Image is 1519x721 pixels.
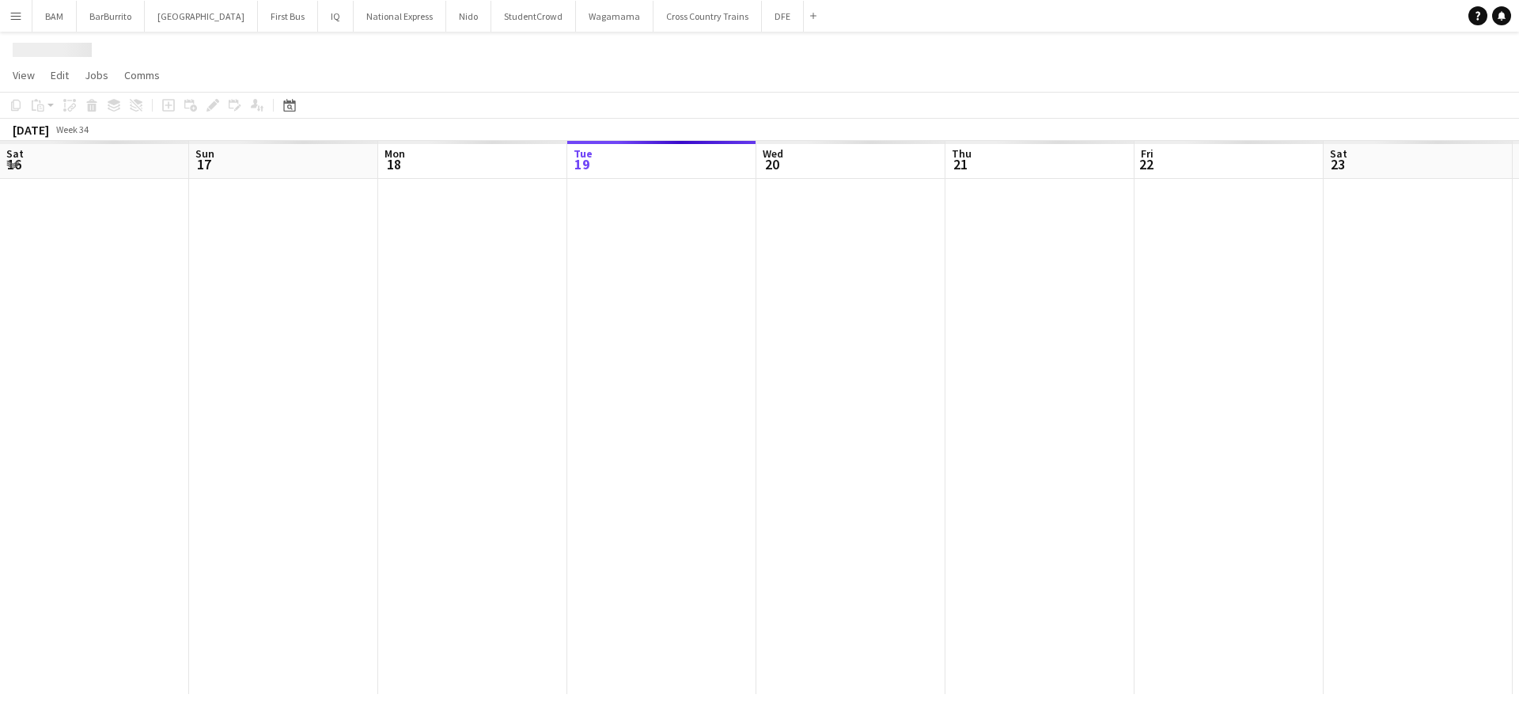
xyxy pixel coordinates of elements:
button: Wagamama [576,1,653,32]
div: [DATE] [13,122,49,138]
span: 21 [949,155,972,173]
span: 18 [382,155,405,173]
a: Comms [118,65,166,85]
span: 23 [1328,155,1347,173]
button: BarBurrito [77,1,145,32]
span: Mon [384,146,405,161]
button: BAM [32,1,77,32]
button: Cross Country Trains [653,1,762,32]
span: 19 [571,155,593,173]
span: Comms [124,68,160,82]
span: 22 [1138,155,1153,173]
span: Edit [51,68,69,82]
a: Edit [44,65,75,85]
span: Week 34 [52,123,92,135]
button: StudentCrowd [491,1,576,32]
span: View [13,68,35,82]
span: Jobs [85,68,108,82]
span: 16 [4,155,24,173]
span: Sat [1330,146,1347,161]
button: IQ [318,1,354,32]
span: Tue [574,146,593,161]
button: Nido [446,1,491,32]
span: Sun [195,146,214,161]
button: First Bus [258,1,318,32]
button: National Express [354,1,446,32]
span: Sat [6,146,24,161]
a: Jobs [78,65,115,85]
span: 17 [193,155,214,173]
span: Thu [952,146,972,161]
a: View [6,65,41,85]
span: Wed [763,146,783,161]
button: [GEOGRAPHIC_DATA] [145,1,258,32]
span: 20 [760,155,783,173]
span: Fri [1141,146,1153,161]
button: DFE [762,1,804,32]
